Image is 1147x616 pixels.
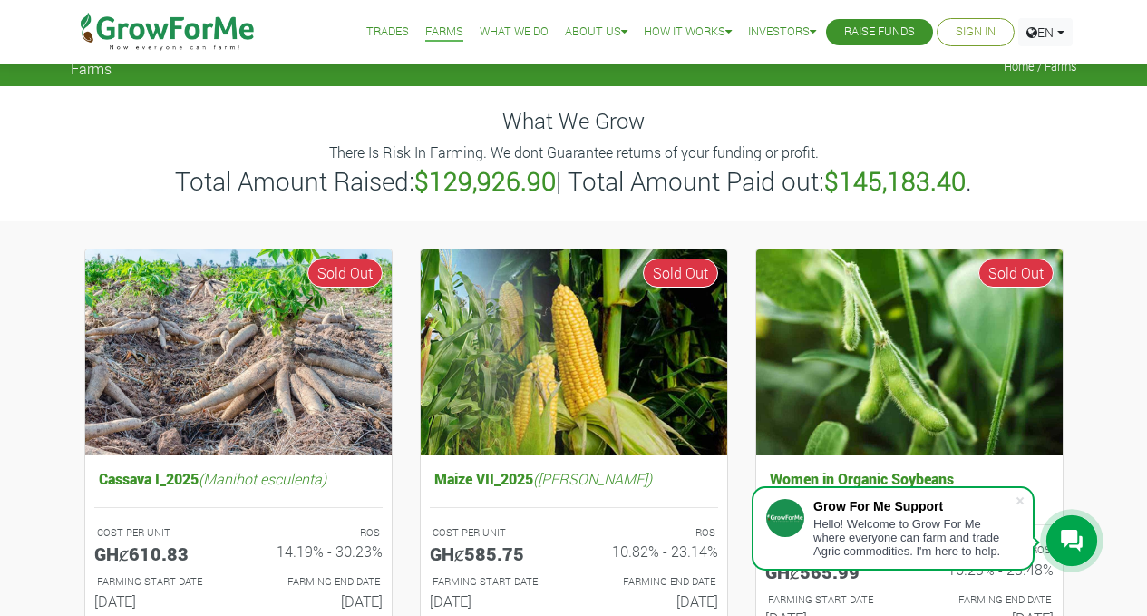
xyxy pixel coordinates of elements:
h5: GHȼ585.75 [430,543,560,564]
a: Raise Funds [844,23,915,42]
a: Farms [425,23,463,42]
h6: 10.23% - 23.48% [923,561,1054,578]
a: About Us [565,23,627,42]
span: Home / Farms [1004,60,1077,73]
h6: [DATE] [252,592,383,610]
p: There Is Risk In Farming. We dont Guarantee returns of your funding or profit. [73,142,1074,163]
h5: Maize VII_2025 [430,465,718,492]
i: (Manihot esculenta) [199,469,326,488]
a: EN [1018,18,1073,46]
h5: GHȼ565.99 [765,561,896,582]
h6: 14.19% - 30.23% [252,543,383,560]
p: FARMING START DATE [97,574,222,590]
span: Sold Out [307,259,383,288]
h3: Total Amount Raised: | Total Amount Paid out: . [73,166,1074,197]
b: $145,183.40 [824,164,966,198]
i: ([PERSON_NAME]) [533,469,652,488]
h6: [DATE] [588,592,718,610]
img: growforme image [421,249,727,455]
h5: GHȼ610.83 [94,543,225,564]
span: Sold Out [643,259,718,288]
div: Hello! Welcome to Grow For Me where everyone can farm and trade Agric commodities. I'm here to help. [813,517,1015,558]
div: Grow For Me Support [813,499,1015,513]
h4: What We Grow [71,108,1077,134]
p: FARMING END DATE [926,592,1051,608]
img: growforme image [756,249,1063,455]
a: What We Do [480,23,549,42]
b: $129,926.90 [414,164,556,198]
span: Sold Out [978,259,1054,288]
p: FARMING START DATE [768,592,893,608]
p: ROS [590,525,715,541]
img: growforme image [85,249,392,455]
p: FARMING END DATE [590,574,715,590]
p: COST PER UNIT [433,525,558,541]
h6: 10.82% - 23.14% [588,543,718,560]
span: Farms [71,60,112,77]
a: Sign In [956,23,996,42]
p: COST PER UNIT [97,525,222,541]
p: FARMING END DATE [255,574,380,590]
p: ROS [255,525,380,541]
p: FARMING START DATE [433,574,558,590]
h5: Cassava I_2025 [94,465,383,492]
h6: [DATE] [94,592,225,610]
a: How it Works [644,23,732,42]
a: Investors [748,23,816,42]
h5: Women in Organic Soybeans Farming_2025 [765,465,1054,509]
a: Trades [366,23,409,42]
h6: [DATE] [430,592,560,610]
